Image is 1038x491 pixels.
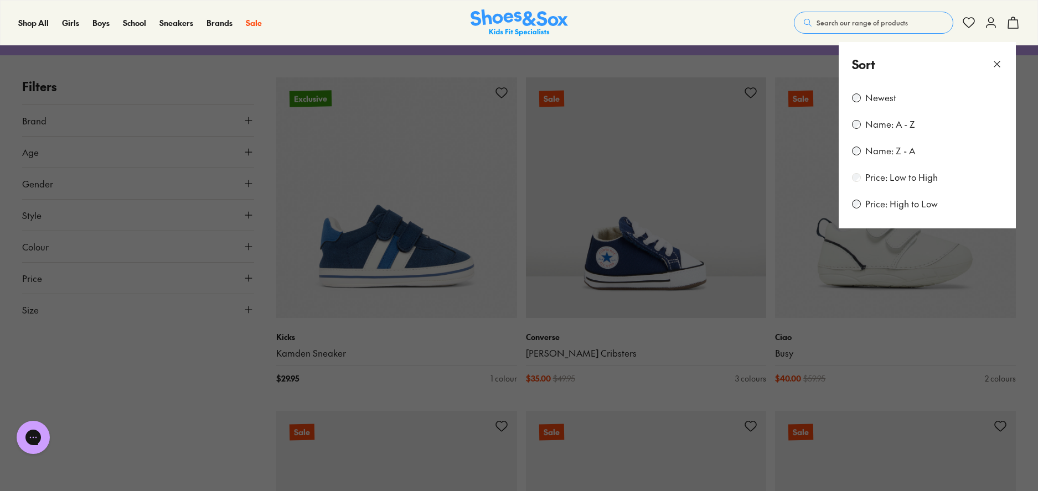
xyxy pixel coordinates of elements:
button: Search our range of products [794,12,953,34]
span: Brands [206,17,233,28]
p: Sort [852,55,875,74]
a: School [123,17,146,29]
span: Sale [246,17,262,28]
a: Sneakers [159,17,193,29]
a: Girls [62,17,79,29]
span: School [123,17,146,28]
iframe: Gorgias live chat messenger [11,417,55,458]
label: Name: A - Z [865,118,915,130]
a: Shop All [18,17,49,29]
span: Shop All [18,17,49,28]
label: Price: Low to High [865,171,938,184]
a: Sale [246,17,262,29]
a: Brands [206,17,233,29]
label: Name: Z - A [865,145,915,157]
label: Newest [865,92,896,104]
img: SNS_Logo_Responsive.svg [471,9,568,36]
a: Shoes & Sox [471,9,568,36]
span: Boys [92,17,110,28]
span: Girls [62,17,79,28]
a: Boys [92,17,110,29]
span: Search our range of products [817,18,908,28]
label: Price: High to Low [865,198,938,210]
span: Sneakers [159,17,193,28]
